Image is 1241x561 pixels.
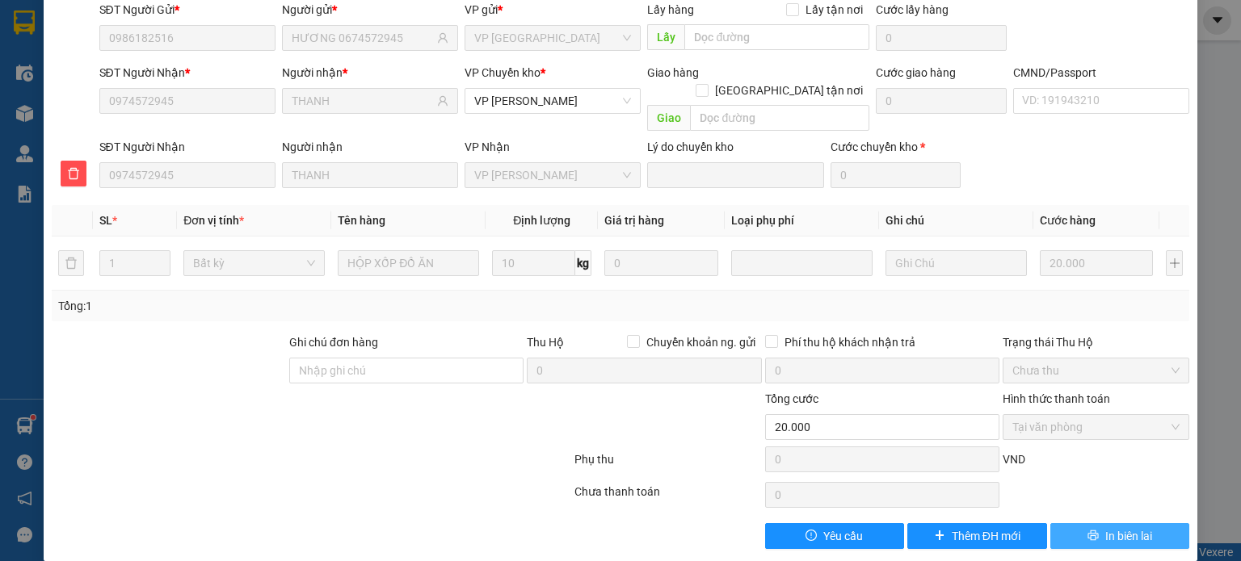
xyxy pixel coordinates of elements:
[289,358,524,383] input: Ghi chú đơn hàng
[765,523,905,549] button: exclamation-circleYêu cầu
[604,214,664,227] span: Giá trị hàng
[282,1,458,19] div: Người gửi
[604,250,717,276] input: 0
[765,392,818,405] span: Tổng cước
[690,105,869,131] input: Dọc đường
[1003,333,1189,351] div: Trạng thái Thu Hộ
[1105,527,1152,545] span: In biên lai
[61,161,86,186] button: delete
[934,530,945,542] span: plus
[573,450,763,479] div: Phụ thu
[292,92,434,110] input: Tên người nhận
[1050,523,1190,549] button: printerIn biên lai
[1003,392,1110,405] label: Hình thức thanh toán
[831,138,961,156] div: Cước chuyển kho
[1040,250,1153,276] input: 0
[289,336,378,349] label: Ghi chú đơn hàng
[99,1,276,19] div: SĐT Người Gửi
[886,250,1027,276] input: Ghi Chú
[907,523,1047,549] button: plusThêm ĐH mới
[640,333,762,351] span: Chuyển khoản ng. gửi
[952,527,1020,545] span: Thêm ĐH mới
[437,95,448,107] span: user
[806,530,817,542] span: exclamation-circle
[193,251,315,275] span: Bất kỳ
[823,527,863,545] span: Yêu cầu
[876,3,949,16] label: Cước lấy hàng
[465,1,641,19] div: VP gửi
[513,214,570,227] span: Định lượng
[1087,530,1099,542] span: printer
[527,336,564,349] span: Thu Hộ
[61,167,86,180] span: delete
[1012,358,1180,383] span: Chưa thu
[778,333,922,351] span: Phí thu hộ khách nhận trả
[647,3,694,16] span: Lấy hàng
[725,205,879,237] th: Loại phụ phí
[647,66,699,79] span: Giao hàng
[876,66,956,79] label: Cước giao hàng
[1013,64,1189,82] div: CMND/Passport
[647,105,690,131] span: Giao
[58,297,480,315] div: Tổng: 1
[338,214,385,227] span: Tên hàng
[58,250,84,276] button: delete
[647,24,684,50] span: Lấy
[474,26,631,50] span: VP Định Hóa
[575,250,591,276] span: kg
[474,163,631,187] span: VP Hoàng Văn Thụ
[474,89,631,113] span: VP Hoàng Gia
[99,138,276,156] div: SĐT Người Nhận
[99,214,112,227] span: SL
[799,1,869,19] span: Lấy tận nơi
[684,24,869,50] input: Dọc đường
[1012,415,1180,439] span: Tại văn phòng
[437,32,448,44] span: user
[465,138,641,156] div: VP Nhận
[282,64,458,82] div: Người nhận
[338,250,479,276] input: VD: Bàn, Ghế
[876,25,1007,51] input: Cước lấy hàng
[99,64,276,82] div: SĐT Người Nhận
[282,138,458,156] div: Người nhận
[1166,250,1183,276] button: plus
[876,88,1007,114] input: Cước giao hàng
[1040,214,1096,227] span: Cước hàng
[1003,453,1025,466] span: VND
[879,205,1033,237] th: Ghi chú
[709,82,869,99] span: [GEOGRAPHIC_DATA] tận nơi
[292,29,434,47] input: Tên người gửi
[647,138,823,156] div: Lý do chuyển kho
[183,214,244,227] span: Đơn vị tính
[573,483,763,511] div: Chưa thanh toán
[465,66,541,79] span: VP Chuyển kho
